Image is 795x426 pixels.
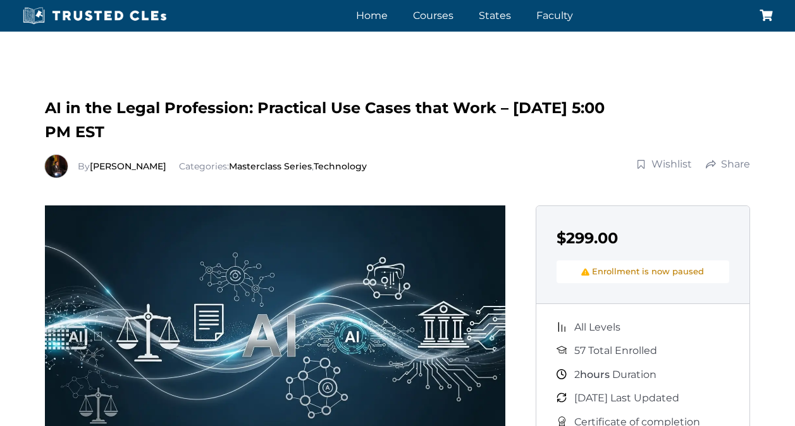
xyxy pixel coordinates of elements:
[78,159,367,173] div: Categories: ,
[314,161,367,172] a: Technology
[78,161,169,172] span: By
[533,6,576,25] a: Faculty
[410,6,457,25] a: Courses
[19,6,170,25] img: Trusted CLEs
[90,161,166,172] a: [PERSON_NAME]
[574,368,580,380] span: 2
[636,157,693,172] a: Wishlist
[45,155,68,178] img: Richard Estevez
[557,260,730,283] div: Enrollment is now paused
[705,157,751,172] a: Share
[574,319,620,336] span: All Levels
[574,367,656,383] span: Duration
[476,6,514,25] a: States
[229,161,312,172] a: Masterclass Series
[557,229,618,247] span: $299.00
[574,390,679,406] span: [DATE] Last Updated
[353,6,391,25] a: Home
[45,99,605,141] span: AI in the Legal Profession: Practical Use Cases that Work – [DATE] 5:00 PM EST
[574,343,657,359] span: 57 Total Enrolled
[580,368,610,380] span: hours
